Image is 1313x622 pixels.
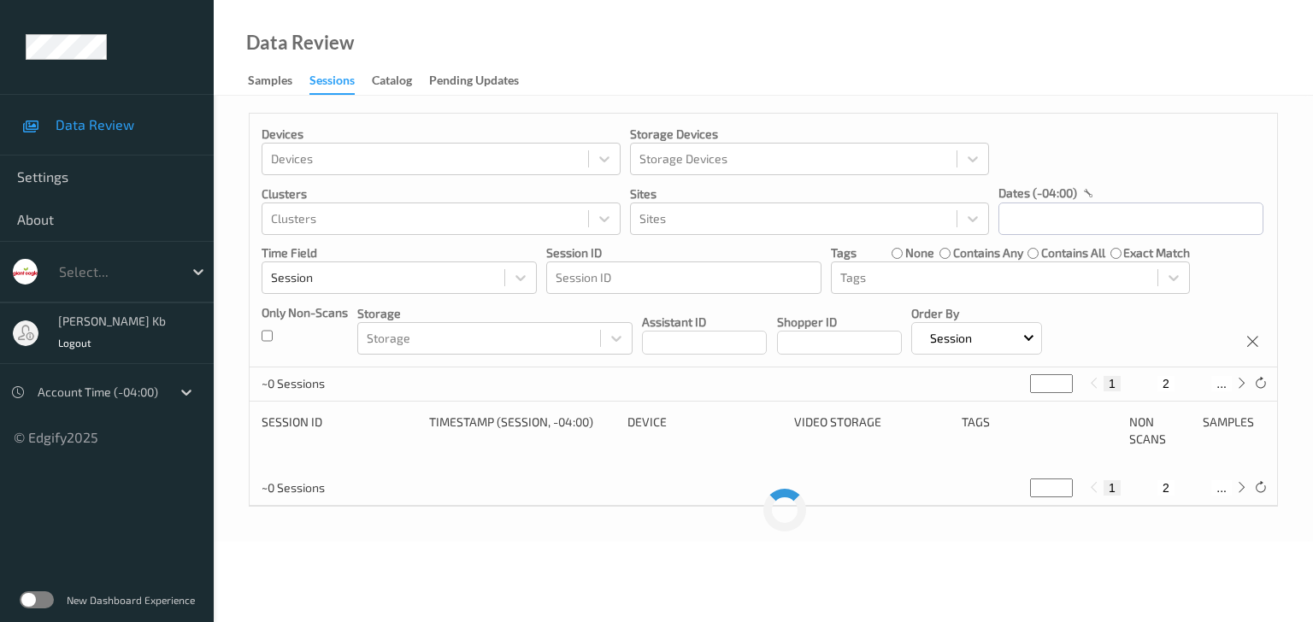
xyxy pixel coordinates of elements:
div: Session ID [262,414,417,448]
a: Pending Updates [429,69,536,93]
p: Only Non-Scans [262,304,348,321]
button: ... [1211,480,1232,496]
div: Data Review [246,34,354,51]
div: Samples [1203,414,1265,448]
p: Storage [357,305,633,322]
div: Tags [962,414,1117,448]
button: 2 [1157,376,1175,391]
button: 1 [1104,480,1121,496]
button: ... [1211,376,1232,391]
p: Shopper ID [777,314,902,331]
p: Session ID [546,244,821,261]
div: Timestamp (Session, -04:00) [429,414,615,448]
label: contains all [1041,244,1105,261]
p: Order By [911,305,1043,322]
a: Sessions [309,69,372,95]
p: ~0 Sessions [262,479,390,496]
p: Devices [262,126,621,143]
p: Session [924,330,978,347]
div: Sessions [309,72,355,95]
p: dates (-04:00) [998,185,1077,202]
a: Samples [248,69,309,93]
p: Sites [630,185,989,202]
p: Tags [831,244,857,261]
button: 1 [1104,376,1121,391]
p: Storage Devices [630,126,989,143]
div: Video Storage [794,414,950,448]
label: contains any [953,244,1023,261]
div: Samples [248,72,292,93]
div: Non Scans [1129,414,1192,448]
div: Catalog [372,72,412,93]
div: Device [627,414,783,448]
label: exact match [1123,244,1190,261]
a: Catalog [372,69,429,93]
div: Pending Updates [429,72,519,93]
p: Assistant ID [642,314,767,331]
p: Clusters [262,185,621,202]
p: ~0 Sessions [262,375,390,392]
label: none [905,244,934,261]
p: Time Field [262,244,537,261]
button: 2 [1157,480,1175,496]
